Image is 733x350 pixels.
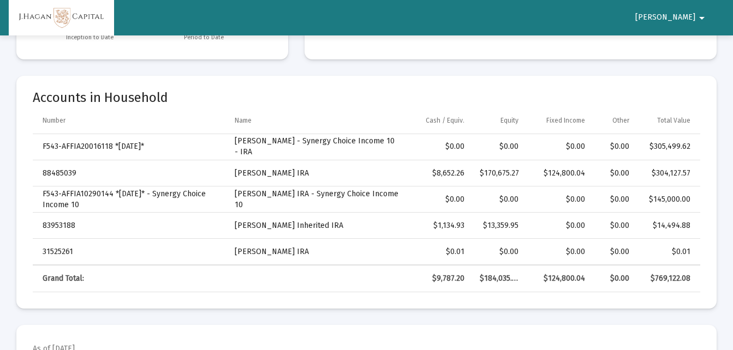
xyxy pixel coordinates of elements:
[645,246,690,257] div: $0.01
[227,239,407,265] td: [PERSON_NAME] IRA
[600,168,629,179] div: $0.00
[657,116,690,125] div: Total Value
[408,107,473,134] td: Column Cash / Equiv.
[227,160,407,186] td: [PERSON_NAME] IRA
[645,168,690,179] div: $304,127.57
[534,168,586,179] div: $124,800.04
[33,213,227,239] td: 83953188
[227,213,407,239] td: [PERSON_NAME] Inherited IRA
[600,246,629,257] div: $0.00
[415,246,465,257] div: $0.01
[500,116,519,125] div: Equity
[695,7,708,29] mat-icon: arrow_drop_down
[635,13,695,22] span: [PERSON_NAME]
[534,141,586,152] div: $0.00
[415,141,465,152] div: $0.00
[415,168,465,179] div: $8,652.26
[227,134,407,160] td: [PERSON_NAME] - Synergy Choice Income 10 - IRA
[480,141,518,152] div: $0.00
[472,107,526,134] td: Column Equity
[637,107,700,134] td: Column Total Value
[534,220,586,231] div: $0.00
[33,160,227,186] td: 88485039
[645,194,690,205] div: $145,000.00
[33,107,700,292] div: Data grid
[480,220,518,231] div: $13,359.95
[645,220,690,231] div: $14,494.88
[480,168,518,179] div: $170,675.27
[33,239,227,265] td: 31525261
[415,220,465,231] div: $1,134.93
[480,194,518,205] div: $0.00
[480,273,518,284] div: $184,035.22
[415,273,465,284] div: $9,787.20
[534,246,586,257] div: $0.00
[600,273,629,284] div: $0.00
[17,7,106,29] img: Dashboard
[480,246,518,257] div: $0.00
[33,186,227,213] td: F543-AFFIA10290144 *[DATE]* - Synergy Choice Income 10
[534,273,586,284] div: $124,800.04
[33,32,147,43] span: Inception to Date
[43,273,219,284] div: Grand Total:
[526,107,593,134] td: Column Fixed Income
[33,134,227,160] td: F543-AFFIA20016118 *[DATE]*
[600,194,629,205] div: $0.00
[600,220,629,231] div: $0.00
[546,116,585,125] div: Fixed Income
[227,107,407,134] td: Column Name
[33,92,700,103] mat-card-title: Accounts in Household
[43,116,65,125] div: Number
[600,141,629,152] div: $0.00
[33,107,227,134] td: Column Number
[534,194,586,205] div: $0.00
[235,116,252,125] div: Name
[147,32,261,43] span: Period to Date
[622,7,722,28] button: [PERSON_NAME]
[426,116,464,125] div: Cash / Equiv.
[415,194,465,205] div: $0.00
[612,116,629,125] div: Other
[645,273,690,284] div: $769,122.08
[227,186,407,213] td: [PERSON_NAME] IRA - Synergy Choice Income 10
[645,141,690,152] div: $305,499.62
[593,107,637,134] td: Column Other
